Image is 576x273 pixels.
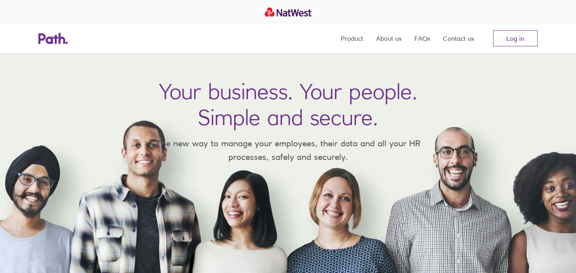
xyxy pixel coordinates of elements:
[159,78,417,130] h1: Your business. Your people. Simple and secure.
[341,24,363,53] a: Product
[493,30,538,46] a: Log in
[414,24,430,53] a: FAQs
[443,24,474,53] a: Contact us
[144,137,432,163] p: The new way to manage your employees, their data and all your HR processes, safely and securely.
[376,24,402,53] a: About us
